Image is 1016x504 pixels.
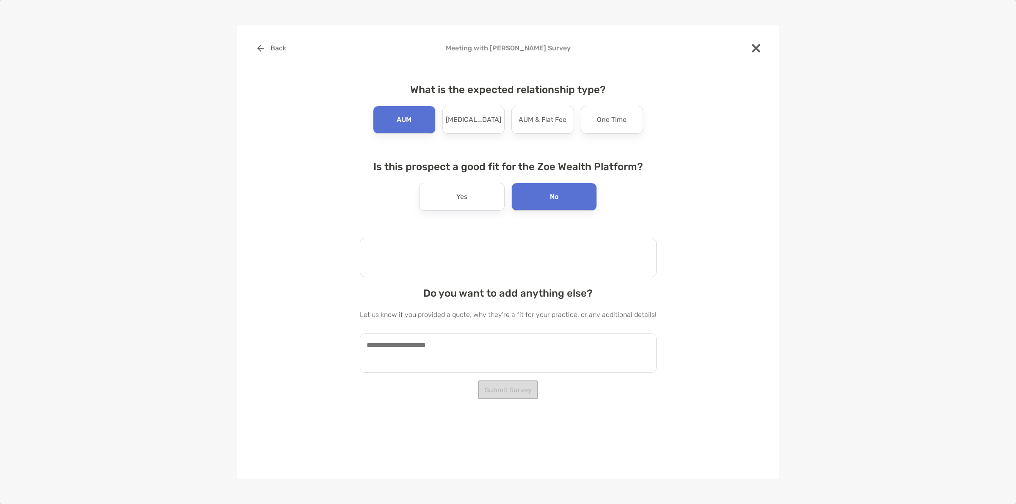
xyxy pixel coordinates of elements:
h4: Meeting with [PERSON_NAME] Survey [251,44,765,52]
p: No [550,190,558,204]
h4: What is the expected relationship type? [360,84,657,96]
img: close modal [752,44,760,52]
p: AUM & Flat Fee [519,113,566,127]
h4: Is this prospect a good fit for the Zoe Wealth Platform? [360,161,657,173]
p: [MEDICAL_DATA] [446,113,501,127]
p: Let us know if you provided a quote, why they're a fit for your practice, or any additional details! [360,309,657,320]
p: AUM [397,113,411,127]
h4: Do you want to add anything else? [360,287,657,299]
button: Back [251,39,293,58]
p: One Time [597,113,627,127]
p: Yes [456,190,467,204]
img: button icon [257,45,264,52]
